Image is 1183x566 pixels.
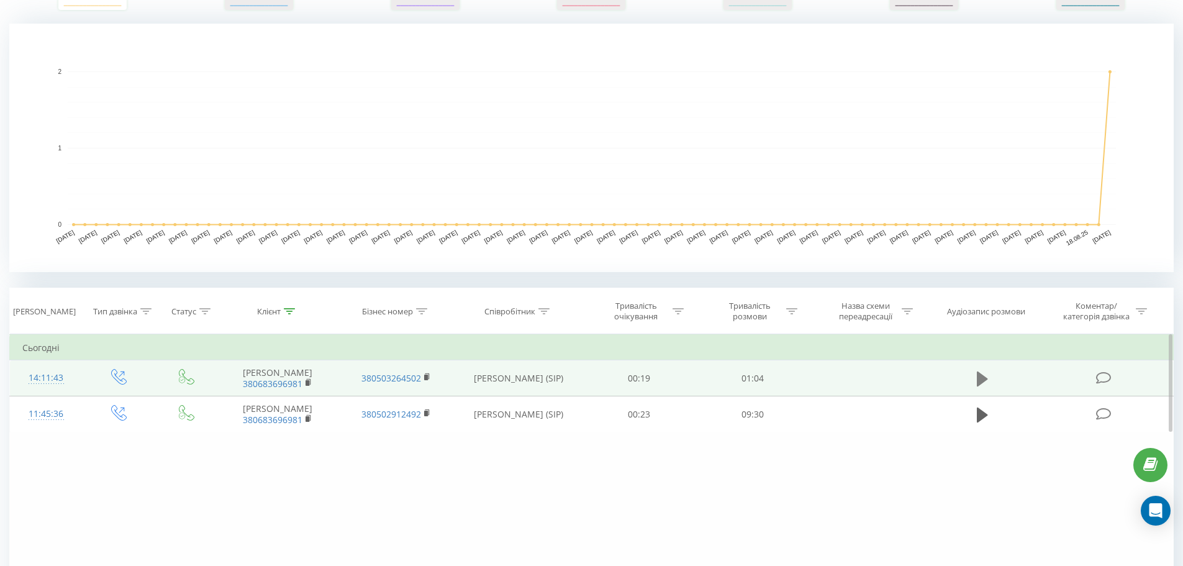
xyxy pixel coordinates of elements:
div: Тривалість розмови [717,301,783,322]
text: [DATE] [303,229,324,244]
text: 2 [58,68,61,75]
text: [DATE] [258,229,278,244]
text: [DATE] [821,229,841,244]
text: [DATE] [573,229,594,244]
text: [DATE] [370,229,391,244]
div: Коментар/категорія дзвінка [1060,301,1133,322]
td: [PERSON_NAME] [219,396,337,432]
text: [DATE] [933,229,954,244]
a: 380502912492 [361,408,421,420]
text: [DATE] [979,229,999,244]
text: [DATE] [280,229,301,244]
text: [DATE] [438,229,458,244]
text: [DATE] [596,229,616,244]
div: Тривалість очікування [603,301,669,322]
text: [DATE] [528,229,548,244]
div: 14:11:43 [22,366,70,390]
text: [DATE] [393,229,414,244]
div: Статус [171,306,196,317]
text: [DATE] [1001,229,1022,244]
text: [DATE] [753,229,774,244]
a: 380503264502 [361,372,421,384]
text: 18.08.25 [1065,229,1090,247]
text: [DATE] [235,229,256,244]
text: [DATE] [956,229,977,244]
text: [DATE] [55,229,76,244]
text: 1 [58,145,61,152]
text: [DATE] [325,229,346,244]
text: [DATE] [911,229,931,244]
td: 01:04 [696,360,810,396]
td: [PERSON_NAME] [219,360,337,396]
a: 380683696981 [243,414,302,426]
td: [PERSON_NAME] (SIP) [455,396,582,432]
td: [PERSON_NAME] (SIP) [455,360,582,396]
text: [DATE] [100,229,120,244]
text: [DATE] [213,229,233,244]
text: [DATE] [461,229,481,244]
div: Бізнес номер [362,306,413,317]
text: [DATE] [709,229,729,244]
div: Співробітник [484,306,535,317]
text: [DATE] [731,229,751,244]
text: [DATE] [190,229,211,244]
div: Клієнт [257,306,281,317]
div: [PERSON_NAME] [13,306,76,317]
text: [DATE] [1091,229,1112,244]
svg: A chart. [9,24,1174,272]
text: [DATE] [663,229,684,244]
text: [DATE] [505,229,526,244]
div: Назва схеми переадресації [832,301,899,322]
text: 0 [58,221,61,228]
td: 09:30 [696,396,810,432]
text: [DATE] [776,229,796,244]
text: [DATE] [168,229,188,244]
td: Сьогодні [10,335,1174,360]
text: [DATE] [1046,229,1067,244]
div: 11:45:36 [22,402,70,426]
td: 00:19 [582,360,696,396]
text: [DATE] [78,229,98,244]
text: [DATE] [483,229,504,244]
div: Open Intercom Messenger [1141,496,1171,526]
text: [DATE] [866,229,887,244]
text: [DATE] [619,229,639,244]
div: Тип дзвінка [93,306,137,317]
a: 380683696981 [243,378,302,390]
text: [DATE] [641,229,661,244]
text: [DATE] [1024,229,1045,244]
text: [DATE] [889,229,909,244]
text: [DATE] [799,229,819,244]
text: [DATE] [122,229,143,244]
text: [DATE] [348,229,368,244]
text: [DATE] [415,229,436,244]
text: [DATE] [551,229,571,244]
div: Аудіозапис розмови [947,306,1025,317]
text: [DATE] [843,229,864,244]
text: [DATE] [145,229,166,244]
text: [DATE] [686,229,706,244]
td: 00:23 [582,396,696,432]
